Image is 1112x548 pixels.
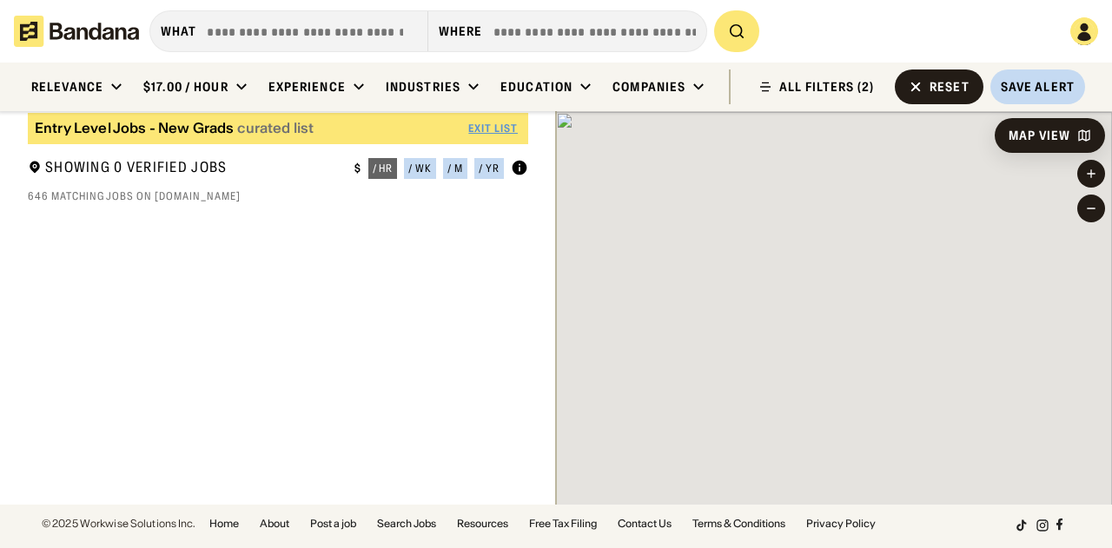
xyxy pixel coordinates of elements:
[209,518,239,529] a: Home
[268,79,346,95] div: Experience
[779,81,874,93] div: ALL FILTERS (2)
[310,518,356,529] a: Post a job
[35,120,234,136] div: Entry Level Jobs - New Grads
[377,518,436,529] a: Search Jobs
[479,163,500,174] div: / yr
[260,518,289,529] a: About
[386,79,460,95] div: Industries
[439,23,483,39] div: Where
[354,162,361,175] div: $
[930,81,970,93] div: Reset
[500,79,573,95] div: Education
[529,518,597,529] a: Free Tax Filing
[612,79,685,95] div: Companies
[373,163,394,174] div: / hr
[1001,79,1075,95] div: Save Alert
[28,158,341,180] div: Showing 0 Verified Jobs
[14,16,139,47] img: Bandana logotype
[28,214,528,505] div: grid
[42,518,195,529] div: © 2025 Workwise Solutions Inc.
[806,518,876,529] a: Privacy Policy
[692,518,785,529] a: Terms & Conditions
[618,518,672,529] a: Contact Us
[31,79,103,95] div: Relevance
[161,23,196,39] div: what
[1009,129,1070,142] div: Map View
[447,163,463,174] div: / m
[468,123,518,134] div: Exit List
[237,120,314,136] div: curated list
[457,518,508,529] a: Resources
[408,163,432,174] div: / wk
[143,79,228,95] div: $17.00 / hour
[28,189,528,203] div: 646 matching jobs on [DOMAIN_NAME]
